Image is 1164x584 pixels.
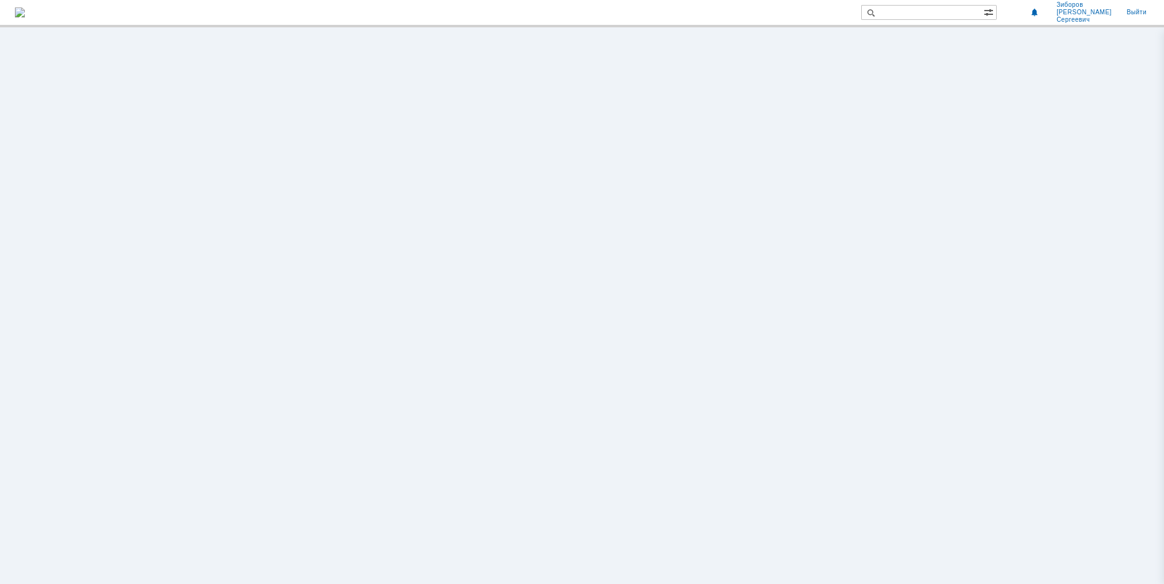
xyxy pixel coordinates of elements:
[984,6,996,17] span: Расширенный поиск
[1056,16,1112,24] span: Сергеевич
[15,7,25,17] img: logo
[15,7,25,17] a: Перейти на домашнюю страницу
[1056,9,1112,16] span: [PERSON_NAME]
[1056,1,1112,9] span: Зиборов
